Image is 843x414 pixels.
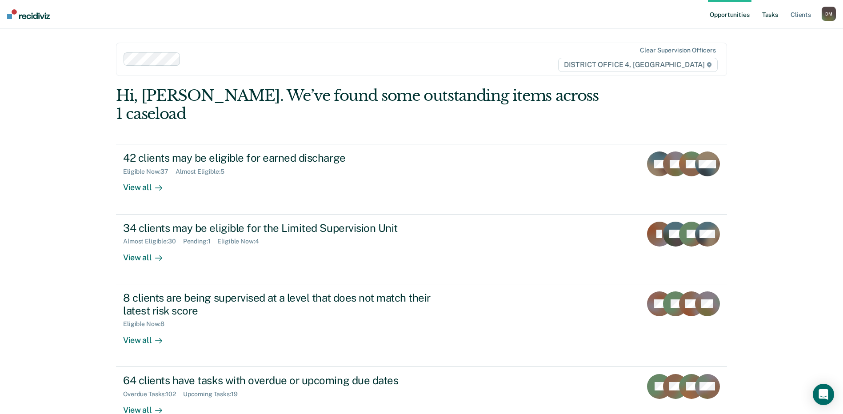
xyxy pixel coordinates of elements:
[640,47,715,54] div: Clear supervision officers
[123,222,435,235] div: 34 clients may be eligible for the Limited Supervision Unit
[123,175,173,193] div: View all
[123,245,173,263] div: View all
[183,390,245,398] div: Upcoming Tasks : 19
[123,390,183,398] div: Overdue Tasks : 102
[123,151,435,164] div: 42 clients may be eligible for earned discharge
[7,9,50,19] img: Recidiviz
[123,168,176,175] div: Eligible Now : 37
[123,320,172,328] div: Eligible Now : 8
[176,168,232,175] div: Almost Eligible : 5
[116,87,605,123] div: Hi, [PERSON_NAME]. We’ve found some outstanding items across 1 caseload
[217,238,266,245] div: Eligible Now : 4
[116,284,727,367] a: 8 clients are being supervised at a level that does not match their latest risk scoreEligible Now...
[183,238,218,245] div: Pending : 1
[123,238,183,245] div: Almost Eligible : 30
[123,374,435,387] div: 64 clients have tasks with overdue or upcoming due dates
[822,7,836,21] button: DM
[116,215,727,284] a: 34 clients may be eligible for the Limited Supervision UnitAlmost Eligible:30Pending:1Eligible No...
[123,328,173,345] div: View all
[116,144,727,214] a: 42 clients may be eligible for earned dischargeEligible Now:37Almost Eligible:5View all
[813,384,834,405] div: Open Intercom Messenger
[558,58,718,72] span: DISTRICT OFFICE 4, [GEOGRAPHIC_DATA]
[822,7,836,21] div: D M
[123,291,435,317] div: 8 clients are being supervised at a level that does not match their latest risk score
